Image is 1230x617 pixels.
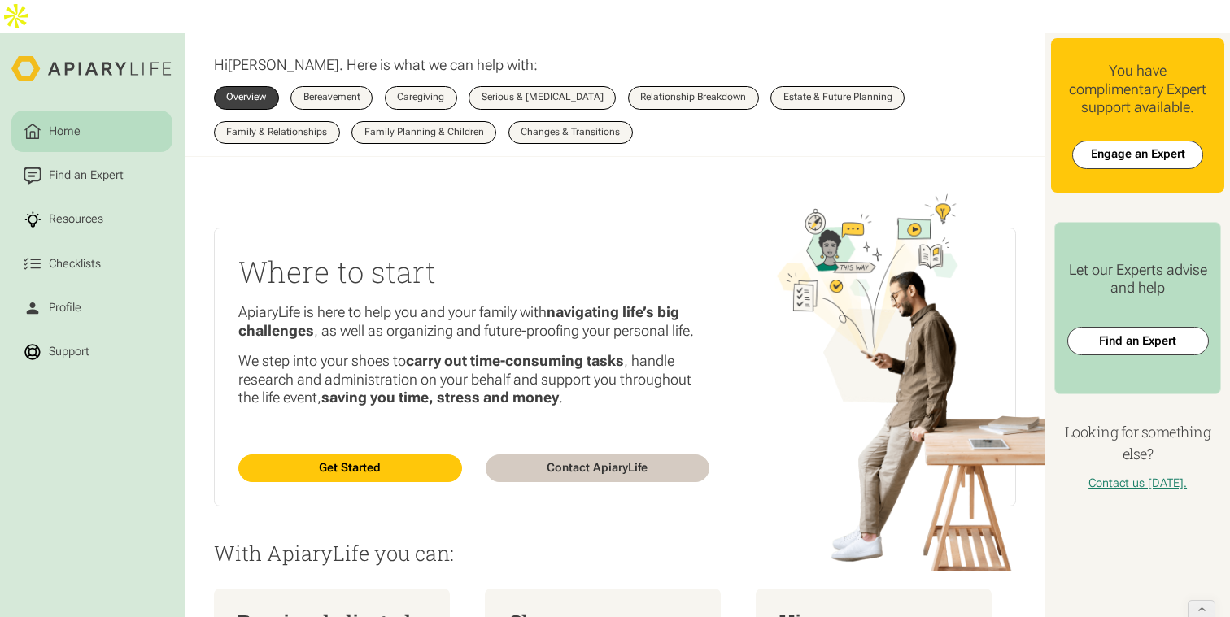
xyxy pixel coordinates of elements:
[228,56,339,73] span: [PERSON_NAME]
[351,121,496,144] a: Family Planning & Children
[628,86,759,109] a: Relationship Breakdown
[1088,476,1187,490] a: Contact us [DATE].
[46,167,126,185] div: Find an Expert
[46,255,103,273] div: Checklists
[46,343,92,361] div: Support
[406,352,624,369] strong: carry out time-consuming tasks
[11,199,172,241] a: Resources
[214,56,538,75] p: Hi . Here is what we can help with:
[321,389,559,406] strong: saving you time, stress and money
[290,86,373,109] a: Bereavement
[1067,261,1209,298] div: Let our Experts advise and help
[11,332,172,373] a: Support
[1072,141,1203,169] a: Engage an Expert
[783,93,892,102] div: Estate & Future Planning
[238,352,709,407] p: We step into your shoes to , handle research and administration on your behalf and support you th...
[397,93,444,102] div: Caregiving
[482,93,604,102] div: Serious & [MEDICAL_DATA]
[11,155,172,197] a: Find an Expert
[1067,327,1209,355] a: Find an Expert
[46,299,84,317] div: Profile
[226,128,327,137] div: Family & Relationships
[1063,62,1212,117] div: You have complimentary Expert support available.
[46,123,83,141] div: Home
[770,86,905,109] a: Estate & Future Planning
[11,243,172,285] a: Checklists
[238,252,709,292] h2: Where to start
[469,86,616,109] a: Serious & [MEDICAL_DATA]
[640,93,746,102] div: Relationship Breakdown
[238,303,709,340] p: ApiaryLife is here to help you and your family with , as well as organizing and future-proofing y...
[214,121,340,144] a: Family & Relationships
[46,211,106,228] div: Resources
[486,454,709,483] a: Contact ApiaryLife
[11,111,172,152] a: Home
[214,86,279,109] a: Overview
[364,128,484,137] div: Family Planning & Children
[238,454,462,483] a: Get Started
[11,288,172,329] a: Profile
[521,128,620,137] div: Changes & Transitions
[1051,421,1223,465] h4: Looking for something else?
[214,542,1016,565] p: With ApiaryLife you can:
[303,93,360,102] div: Bereavement
[238,303,679,339] strong: navigating life’s big challenges
[385,86,457,109] a: Caregiving
[508,121,633,144] a: Changes & Transitions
